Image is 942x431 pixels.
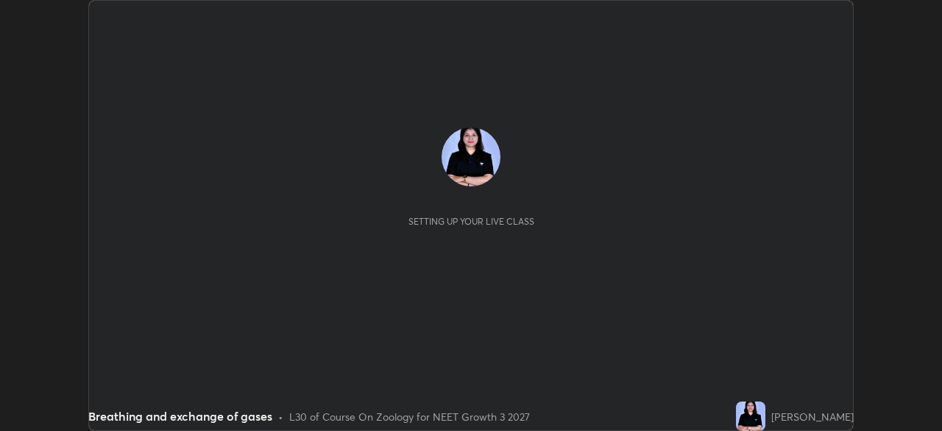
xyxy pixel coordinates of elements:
div: • [278,409,283,424]
div: [PERSON_NAME] [771,409,854,424]
img: f3274e365041448fb68da36d93efd048.jpg [442,127,500,186]
div: Setting up your live class [408,216,534,227]
div: L30 of Course On Zoology for NEET Growth 3 2027 [289,409,530,424]
img: f3274e365041448fb68da36d93efd048.jpg [736,402,765,431]
div: Breathing and exchange of gases [88,407,272,425]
